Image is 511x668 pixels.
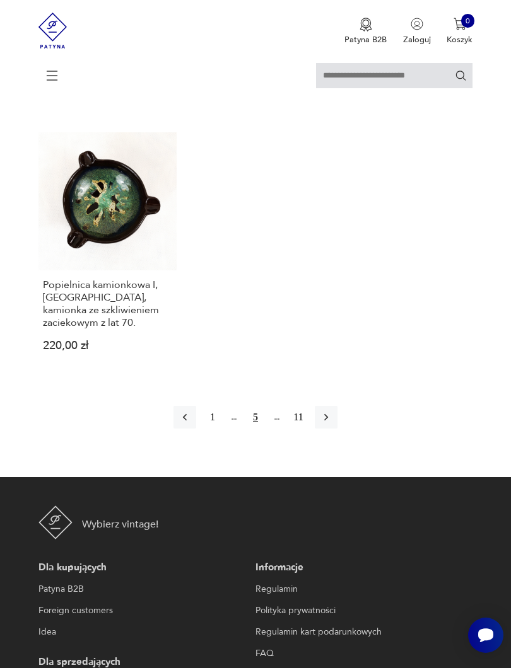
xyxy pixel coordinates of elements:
a: Ikona medaluPatyna B2B [344,18,387,45]
h3: Popielnica kamionkowa I, [GEOGRAPHIC_DATA], kamionka ze szkliwieniem zaciekowym z lat 70. [43,279,172,329]
a: Polityka prywatności [255,603,467,618]
button: 5 [244,406,267,429]
a: Regulamin kart podarunkowych [255,625,467,640]
a: Popielnica kamionkowa I, Włocławek, kamionka ze szkliwieniem zaciekowym z lat 70.Popielnica kamio... [38,132,177,371]
p: Patyna B2B [344,34,387,45]
p: Wybierz vintage! [82,517,158,532]
img: Patyna - sklep z meblami i dekoracjami vintage [38,505,73,539]
img: Ikona koszyka [454,18,466,30]
a: Foreign customers [38,603,250,618]
button: Szukaj [455,69,467,81]
button: 1 [201,406,224,429]
a: Patyna B2B [38,582,250,597]
button: Zaloguj [403,18,431,45]
p: Zaloguj [403,34,431,45]
button: 0Koszyk [447,18,473,45]
p: Informacje [255,560,467,575]
a: FAQ [255,646,467,661]
p: Dla kupujących [38,560,250,575]
p: 220,00 zł [43,342,172,351]
img: Ikona medalu [360,18,372,32]
a: Idea [38,625,250,640]
p: Koszyk [447,34,473,45]
img: Ikonka użytkownika [411,18,423,30]
iframe: Smartsupp widget button [468,618,503,653]
div: 0 [461,14,475,28]
button: 11 [287,406,310,429]
button: Patyna B2B [344,18,387,45]
a: Regulamin [255,582,467,597]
